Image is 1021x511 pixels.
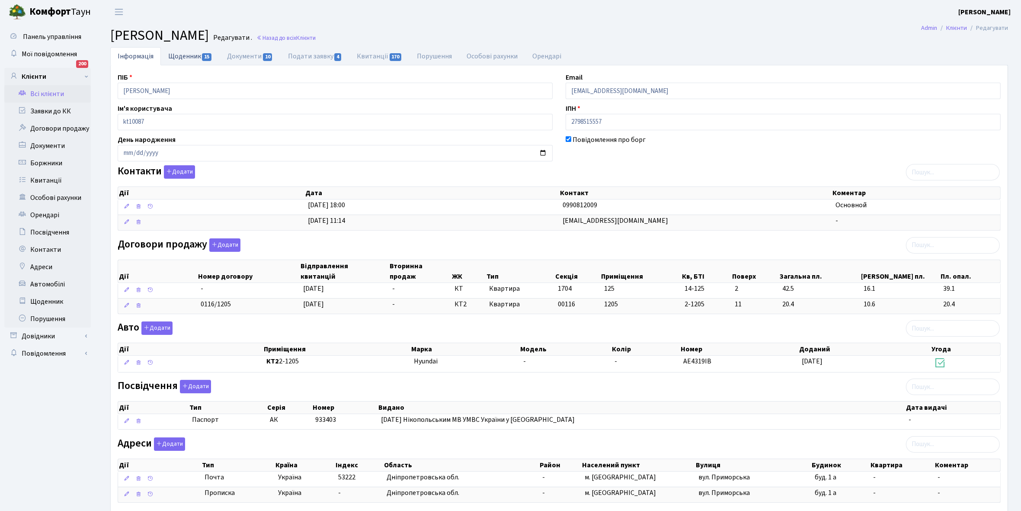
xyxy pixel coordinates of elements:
a: Особові рахунки [460,47,525,65]
span: 1704 [558,284,572,293]
button: Переключити навігацію [108,5,130,19]
th: ЖК [451,260,486,283]
label: Посвідчення [118,380,211,393]
a: Admin [921,23,937,32]
th: Район [539,459,582,471]
span: вул. Приморська [698,472,750,482]
a: Документи [220,47,280,65]
th: Колір [611,343,680,355]
span: 14-125 [685,284,728,294]
span: [DATE] 11:14 [308,216,346,225]
label: Email [566,72,583,83]
a: [PERSON_NAME] [958,7,1011,17]
span: м. [GEOGRAPHIC_DATA] [585,488,656,498]
input: Пошук... [906,237,1000,254]
span: Мої повідомлення [22,49,77,59]
label: ПІБ [118,72,132,83]
a: Додати [162,164,195,179]
span: КТ2 [454,299,482,309]
th: Загальна пл. [779,260,860,283]
a: Додати [152,436,185,451]
a: Особові рахунки [4,189,91,206]
a: Клієнти [4,68,91,85]
span: буд. 1 а [815,472,836,482]
th: Дії [118,260,197,283]
button: Договори продажу [209,238,240,252]
span: Квартира [489,299,551,309]
b: КТ2 [266,357,279,366]
th: Вулиця [695,459,811,471]
span: - [909,415,911,424]
span: вул. Приморська [698,488,750,498]
a: Заявки до КК [4,103,91,120]
input: Пошук... [906,320,1000,337]
th: Дії [118,402,189,414]
span: 15 [202,53,211,61]
label: Договори продажу [118,238,240,252]
span: 2-1205 [685,299,728,309]
th: Коментар [832,187,1000,199]
li: Редагувати [967,23,1008,33]
span: - [392,299,395,309]
span: Панель управління [23,32,81,42]
a: Мої повідомлення200 [4,45,91,63]
th: Вторинна продаж [389,260,451,283]
a: Контакти [4,241,91,258]
span: 53222 [339,472,356,482]
label: Контакти [118,165,195,179]
span: 1205 [604,299,618,309]
label: Авто [118,321,173,335]
th: Номер [680,343,798,355]
a: Порушення [410,47,460,65]
span: буд. 1 а [815,488,836,498]
a: Квитанції [4,172,91,189]
span: - [835,216,838,225]
th: Марка [410,343,520,355]
span: Дніпропетровська обл. [387,488,459,498]
span: - [392,284,395,293]
span: Hyundai [414,357,438,366]
small: Редагувати . [211,34,252,42]
th: Дата [304,187,559,199]
span: 10.6 [864,299,936,309]
span: - [201,284,203,293]
span: [DATE] [802,357,823,366]
th: Дії [118,187,304,199]
span: АК [270,415,278,424]
th: Країна [275,459,335,471]
span: - [339,488,341,498]
th: Тип [189,402,266,414]
a: Всі клієнти [4,85,91,103]
th: Дії [118,343,263,355]
a: Документи [4,137,91,154]
label: ІПН [566,103,580,114]
th: [PERSON_NAME] пл. [860,260,940,283]
th: Квартира [870,459,934,471]
a: Додати [178,379,211,394]
span: 16.1 [864,284,936,294]
span: 2-1205 [266,357,407,366]
th: Поверх [731,260,779,283]
th: Індекс [335,459,383,471]
th: Номер договору [197,260,299,283]
label: Адреси [118,437,185,451]
a: Орендарі [525,47,569,65]
span: - [542,488,545,498]
span: Паспорт [192,415,263,425]
span: - [873,488,876,498]
th: Видано [378,402,905,414]
input: Пошук... [906,436,1000,453]
span: 00116 [558,299,575,309]
span: - [873,472,876,482]
span: 125 [604,284,615,293]
button: Авто [141,321,173,335]
span: 0990812009 [563,200,597,210]
a: Адреси [4,258,91,276]
th: Коментар [934,459,1000,471]
button: Контакти [164,165,195,179]
label: Ім'я користувача [118,103,172,114]
a: Договори продажу [4,120,91,137]
img: logo.png [9,3,26,21]
span: Таун [29,5,91,19]
span: - [542,472,545,482]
